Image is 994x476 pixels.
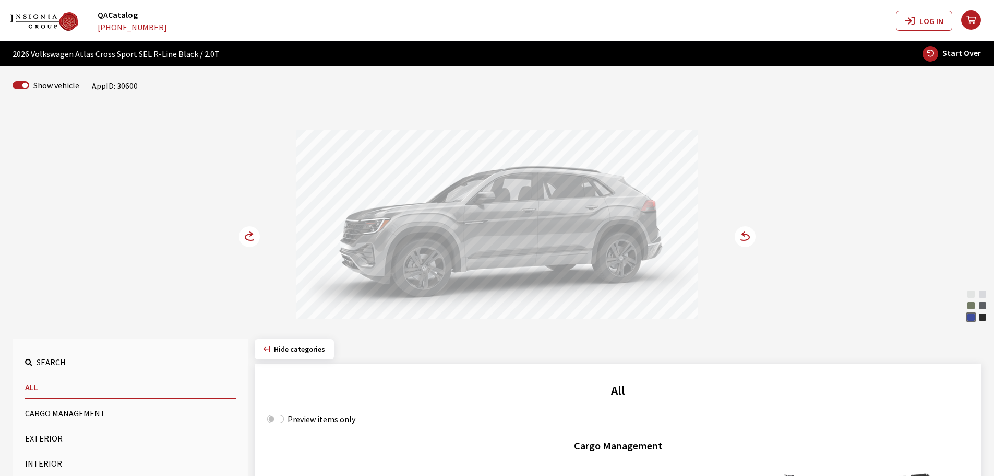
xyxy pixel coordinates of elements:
div: Silver Mist Metallic [977,289,988,299]
button: Start Over [922,45,981,62]
div: Deep Black Pearl [977,312,988,322]
div: Opal White Pearl [966,289,976,299]
button: Hide categories [255,339,334,359]
img: Dashboard [10,12,78,31]
button: Exterior [25,428,236,449]
div: AppID: 30600 [92,79,138,92]
button: Cargo Management [25,403,236,424]
a: QACatalog logo [10,10,95,30]
div: Mountain Lake Blue Metallic [966,312,976,322]
span: 2026 Volkswagen Atlas Cross Sport SEL R-Line Black / 2.0T [13,48,220,60]
h3: Cargo Management [267,438,969,454]
button: your cart [961,2,994,39]
label: Preview items only [288,413,355,425]
h2: All [267,381,969,400]
button: Interior [25,453,236,474]
a: [PHONE_NUMBER] [98,22,167,32]
button: All [25,377,236,399]
span: Click to hide category section. [274,344,325,354]
a: QACatalog [98,9,138,20]
span: Start Over [942,48,981,58]
button: Log In [896,11,952,31]
label: Show vehicle [33,79,79,91]
div: Avocado Green Pearl [966,300,976,311]
span: Search [37,357,66,367]
div: Pure Gray [977,300,988,311]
